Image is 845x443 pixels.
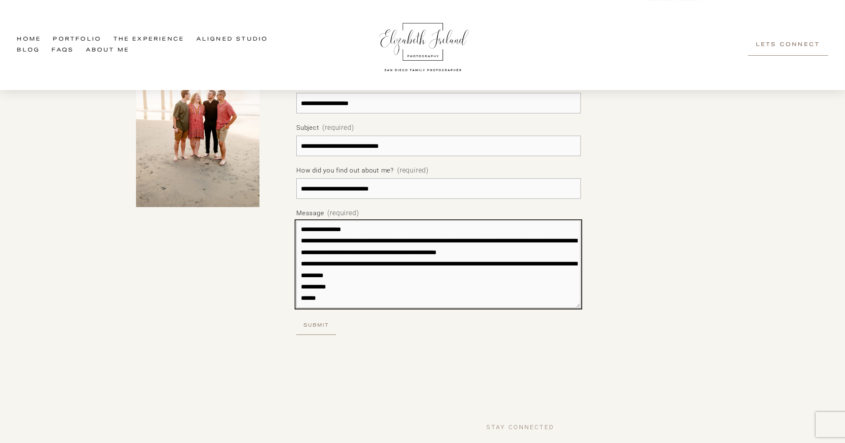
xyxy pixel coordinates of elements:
a: Portfolio [53,34,101,45]
a: FAQs [51,45,74,56]
a: Lets Connect [748,34,828,56]
a: Aligned Studio [196,34,268,45]
span: (required) [323,122,354,134]
a: Home [17,34,41,45]
span: Submit [303,320,329,330]
button: SubmitSubmit [296,316,336,335]
a: Blog [17,45,40,56]
a: folder dropdown [113,34,185,45]
a: About Me [86,45,130,56]
span: How did you find out about me? [296,165,394,176]
span: Message [296,208,324,219]
h4: Stay COnnected [486,424,742,432]
span: (required) [328,207,359,219]
span: Subject [296,122,319,134]
img: Elizabeth Ireland Photography San Diego Family Photographer [375,15,471,75]
span: The Experience [113,35,185,44]
span: (required) [397,165,429,177]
